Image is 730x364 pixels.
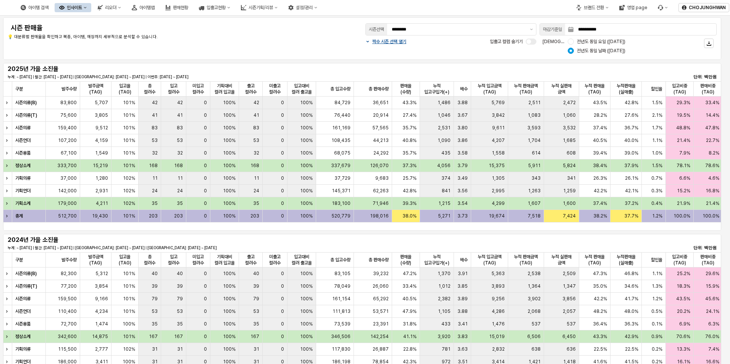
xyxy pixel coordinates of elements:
[593,150,607,156] span: 39.4%
[95,125,108,131] span: 9,512
[8,74,480,80] p: 누계: ~ [DATE] | 월간: [DATE] ~ [DATE] | [GEOGRAPHIC_DATA]: [DATE] ~ [DATE] | 이번주: [DATE] ~ [DATE]
[624,137,638,143] span: 40.0%
[281,100,284,106] span: 0
[253,125,259,131] span: 83
[213,254,236,266] span: 기획대비 컬러 입고율
[95,175,108,181] span: 1,280
[253,137,259,143] span: 53
[177,125,183,131] span: 83
[403,175,417,181] span: 25.7%
[403,112,417,118] span: 27.4%
[651,175,662,181] span: 0.7%
[474,254,505,266] span: 누적 입고금액(TAG)
[95,188,108,194] span: 2,931
[492,137,505,143] span: 4,207
[142,83,158,95] span: 총 컬러수
[395,254,417,266] span: 판매율(수량)
[93,3,126,12] button: 리오더
[511,83,541,95] span: 누적 판매금액(TAG)
[438,125,451,131] span: 2,531
[402,125,417,131] span: 35.7%
[460,86,468,92] span: 배수
[139,5,155,10] div: 아이템맵
[370,163,389,169] span: 126,070
[474,83,505,95] span: 누적 입고금액(TAG)
[3,147,13,159] div: Expand row
[164,254,183,266] span: 입고 컬러수
[300,163,313,169] span: 100%
[677,100,690,106] span: 29.3%
[624,163,638,169] span: 37.9%
[402,163,417,169] span: 37.3%
[254,100,259,106] span: 42
[330,86,350,92] span: 총 입고수량
[58,125,77,131] span: 159,400
[334,150,350,156] span: 68,075
[174,163,183,169] span: 168
[331,163,350,169] span: 337,679
[281,150,284,156] span: 0
[373,150,389,156] span: 24,292
[194,3,235,12] button: 입출고현황
[57,163,77,169] span: 333,700
[572,3,613,12] div: 브랜드 전환
[291,254,313,266] span: 입고대비 컬러 출고율
[3,210,13,222] div: Expand row
[3,109,13,121] div: Expand row
[123,137,135,143] span: 101%
[15,257,23,263] span: 구분
[296,5,313,10] div: 설정/관리
[492,188,505,194] span: 2,995
[152,188,158,194] span: 24
[204,125,207,131] span: 0
[593,125,607,131] span: 37.4%
[593,163,607,169] span: 38.4%
[16,3,53,12] div: 아이템 검색
[204,150,207,156] span: 0
[15,125,31,130] strong: 시즌의류
[372,39,406,45] p: 짝수 시즌 선택 열기
[204,163,207,169] span: 0
[127,3,159,12] div: 아이템맵
[442,188,451,194] span: 841
[677,137,690,143] span: 21.4%
[152,150,158,156] span: 32
[492,125,505,131] span: 9,611
[441,150,451,156] span: 435
[528,112,541,118] span: 1,083
[95,150,108,156] span: 1,549
[492,175,505,181] span: 1,305
[563,100,576,106] span: 2,472
[281,188,284,194] span: 0
[593,100,607,106] span: 43.5%
[402,100,417,106] span: 43.3%
[223,137,236,143] span: 100%
[60,100,77,106] span: 83,800
[152,112,158,118] span: 41
[563,137,576,143] span: 1,685
[83,83,108,95] span: 발주금액(TAG)
[492,112,505,118] span: 3,842
[438,137,451,143] span: 1,090
[60,112,77,118] span: 75,600
[152,175,158,181] span: 11
[152,137,158,143] span: 53
[332,125,350,131] span: 161,169
[15,176,31,181] strong: 기획의류
[532,150,541,156] span: 614
[300,150,313,156] span: 100%
[614,254,638,266] span: 누적판매율(실매출)
[709,150,719,156] span: 8.2%
[254,175,259,181] span: 11
[563,112,576,118] span: 1,060
[281,125,284,131] span: 0
[527,24,536,35] button: 제안 사항 표시
[291,83,313,95] span: 입고대비 컬러 출고율
[567,150,576,156] span: 608
[300,175,313,181] span: 100%
[3,159,13,172] div: Expand row
[15,113,37,118] strong: 시즌의류(T)
[61,86,77,92] span: 발주수량
[653,3,672,12] div: 버그 제보 및 기능 개선 요청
